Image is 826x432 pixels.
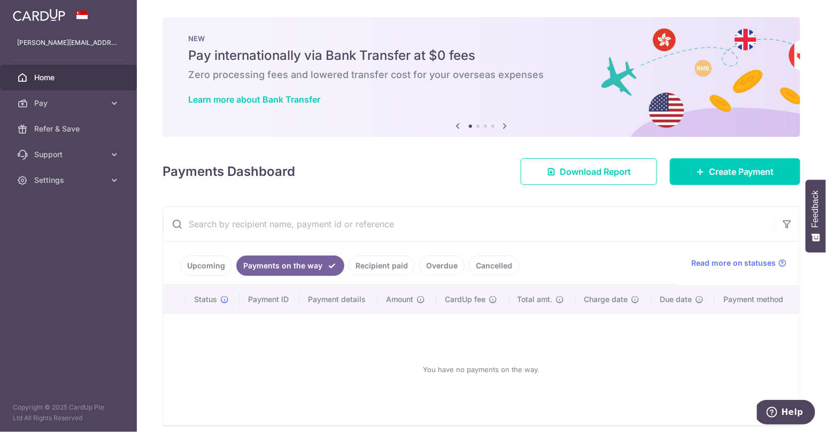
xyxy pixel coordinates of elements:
a: Learn more about Bank Transfer [188,94,320,105]
a: Download Report [521,158,657,185]
div: You have no payments on the way. [176,322,787,416]
span: Charge date [584,294,628,305]
th: Payment ID [240,286,300,313]
a: Read more on statuses [691,258,787,268]
span: Refer & Save [34,124,105,134]
th: Payment details [299,286,377,313]
th: Payment method [715,286,800,313]
span: Support [34,149,105,160]
a: Create Payment [670,158,800,185]
a: Cancelled [469,256,519,276]
iframe: Opens a widget where you can find more information [757,400,815,427]
span: Due date [660,294,692,305]
span: Settings [34,175,105,186]
h6: Zero processing fees and lowered transfer cost for your overseas expenses [188,68,775,81]
p: [PERSON_NAME][EMAIL_ADDRESS][PERSON_NAME][DOMAIN_NAME] [17,37,120,48]
a: Overdue [419,256,465,276]
span: CardUp fee [445,294,485,305]
span: Home [34,72,105,83]
span: Create Payment [709,165,774,178]
span: Pay [34,98,105,109]
a: Recipient paid [349,256,415,276]
img: Bank transfer banner [163,17,800,137]
span: Amount [386,294,413,305]
a: Payments on the way [236,256,344,276]
span: Download Report [560,165,631,178]
h4: Payments Dashboard [163,162,295,181]
img: CardUp [13,9,65,21]
span: Status [194,294,217,305]
a: Upcoming [180,256,232,276]
p: NEW [188,34,775,43]
span: Total amt. [518,294,553,305]
input: Search by recipient name, payment id or reference [163,207,774,241]
span: Feedback [811,190,821,228]
h5: Pay internationally via Bank Transfer at $0 fees [188,47,775,64]
button: Feedback - Show survey [806,180,826,252]
span: Read more on statuses [691,258,776,268]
